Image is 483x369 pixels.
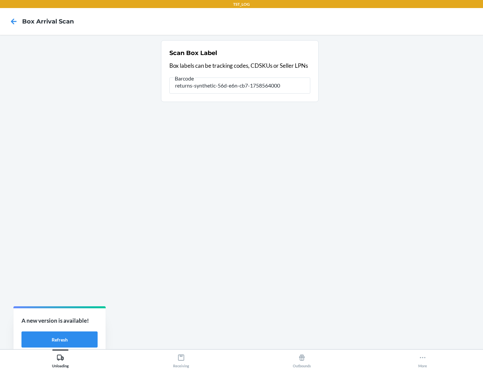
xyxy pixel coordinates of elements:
h4: Box Arrival Scan [22,17,74,26]
p: Box labels can be tracking codes, CDSKUs or Seller LPNs [169,61,310,70]
div: Unloading [52,351,69,368]
button: Refresh [21,331,98,348]
div: More [418,351,427,368]
p: TST_LOG [233,1,250,7]
input: Barcode [169,77,310,94]
button: Outbounds [241,350,362,368]
button: Receiving [121,350,241,368]
button: More [362,350,483,368]
p: A new version is available! [21,316,98,325]
span: Barcode [174,75,195,82]
div: Receiving [173,351,189,368]
div: Outbounds [293,351,311,368]
h2: Scan Box Label [169,49,217,57]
